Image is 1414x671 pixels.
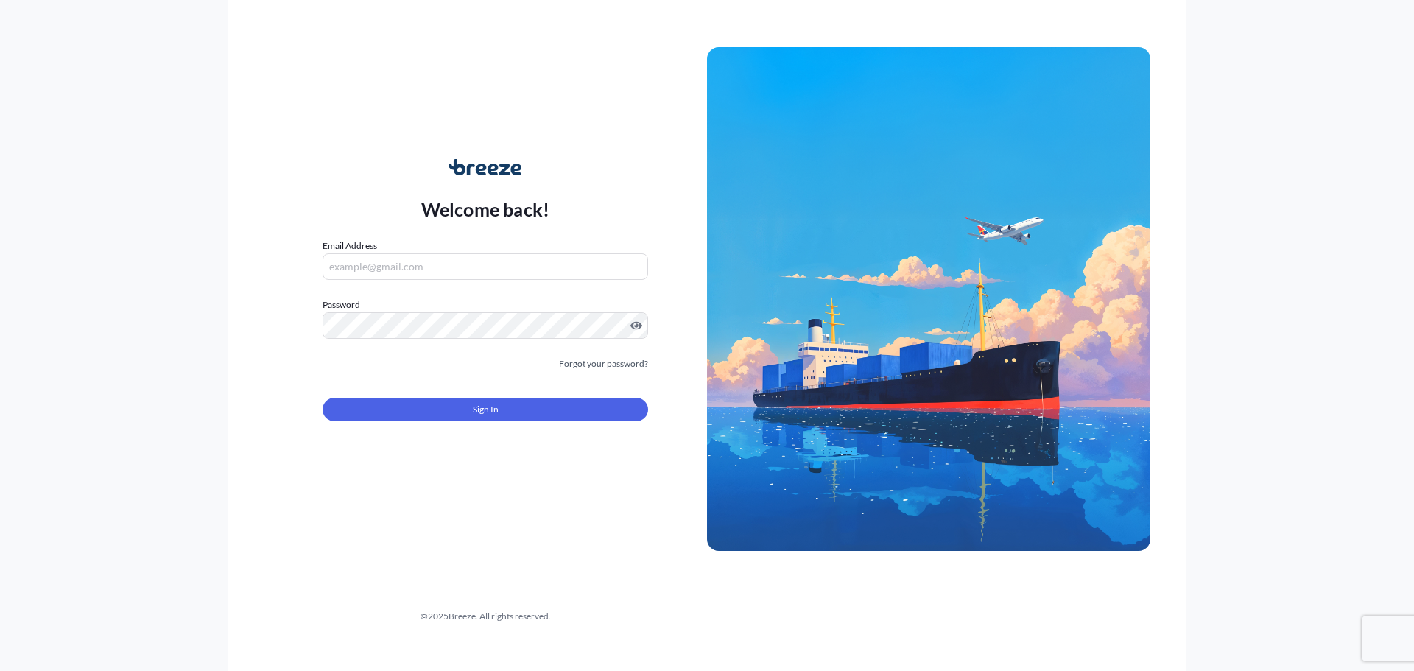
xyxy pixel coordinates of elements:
input: example@gmail.com [323,253,648,280]
button: Show password [630,320,642,331]
a: Forgot your password? [559,356,648,371]
img: Ship illustration [707,47,1150,551]
div: © 2025 Breeze. All rights reserved. [264,609,707,624]
p: Welcome back! [421,197,550,221]
label: Email Address [323,239,377,253]
span: Sign In [473,402,499,417]
label: Password [323,298,648,312]
button: Sign In [323,398,648,421]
